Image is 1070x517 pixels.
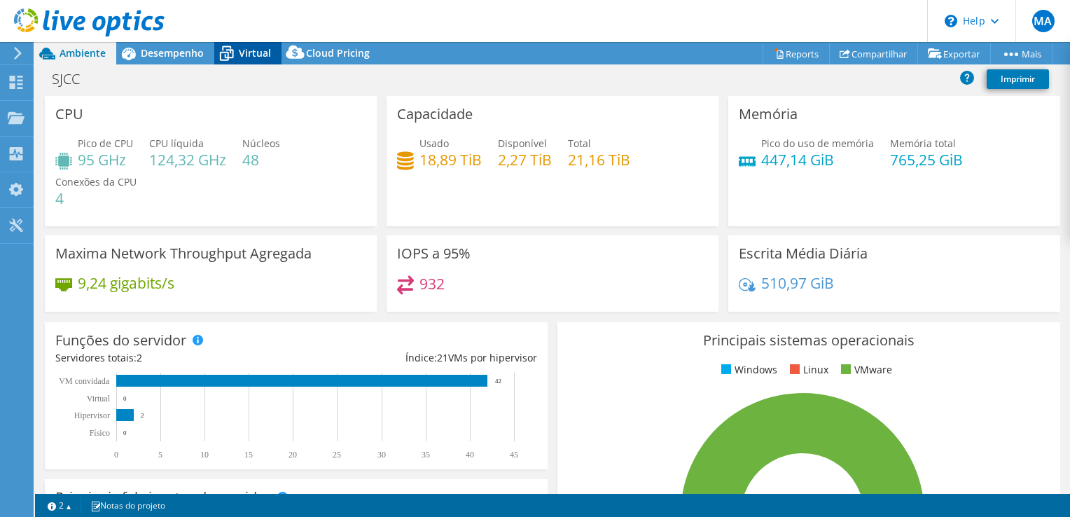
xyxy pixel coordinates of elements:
[242,152,280,167] h4: 48
[838,362,892,378] li: VMware
[568,152,630,167] h4: 21,16 TiB
[419,152,482,167] h4: 18,89 TiB
[46,71,102,87] h1: SJCC
[761,152,874,167] h4: 447,14 GiB
[510,450,518,460] text: 45
[149,152,226,167] h4: 124,32 GHz
[55,350,296,366] div: Servidores totais:
[90,428,110,438] tspan: Físico
[437,351,448,364] span: 21
[81,497,175,514] a: Notas do projeto
[786,362,828,378] li: Linux
[763,43,830,64] a: Reports
[917,43,991,64] a: Exportar
[761,275,834,291] h4: 510,97 GiB
[419,137,449,150] span: Usado
[87,394,111,404] text: Virtual
[377,450,386,460] text: 30
[296,350,537,366] div: Índice: VMs por hipervisor
[55,333,186,348] h3: Funções do servidor
[987,69,1049,89] a: Imprimir
[114,450,118,460] text: 0
[419,276,445,291] h4: 932
[55,106,83,122] h3: CPU
[78,152,133,167] h4: 95 GHz
[333,450,341,460] text: 25
[289,450,297,460] text: 20
[55,490,271,505] h3: Principais fabricantes de servidor
[149,137,204,150] span: CPU líquida
[141,412,144,419] text: 2
[990,43,1052,64] a: Mais
[38,497,81,514] a: 2
[137,351,142,364] span: 2
[397,106,473,122] h3: Capacidade
[422,450,430,460] text: 35
[244,450,253,460] text: 15
[498,137,547,150] span: Disponível
[498,152,552,167] h4: 2,27 TiB
[158,450,162,460] text: 5
[78,275,174,291] h4: 9,24 gigabits/s
[829,43,918,64] a: Compartilhar
[55,175,137,188] span: Conexões da CPU
[59,376,109,386] text: VM convidada
[55,246,312,261] h3: Maxima Network Throughput Agregada
[60,46,106,60] span: Ambiente
[306,46,370,60] span: Cloud Pricing
[761,137,874,150] span: Pico do uso de memória
[242,137,280,150] span: Núcleos
[495,378,501,385] text: 42
[890,137,956,150] span: Memória total
[466,450,474,460] text: 40
[123,429,127,436] text: 0
[55,191,137,206] h4: 4
[74,411,110,420] text: Hipervisor
[239,46,271,60] span: Virtual
[397,246,471,261] h3: IOPS a 95%
[890,152,963,167] h4: 765,25 GiB
[200,450,209,460] text: 10
[141,46,204,60] span: Desempenho
[718,362,777,378] li: Windows
[78,137,133,150] span: Pico de CPU
[568,137,591,150] span: Total
[739,106,798,122] h3: Memória
[945,15,957,27] svg: \n
[123,395,127,402] text: 0
[568,333,1050,348] h3: Principais sistemas operacionais
[1032,10,1055,32] span: MA
[739,246,868,261] h3: Escrita Média Diária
